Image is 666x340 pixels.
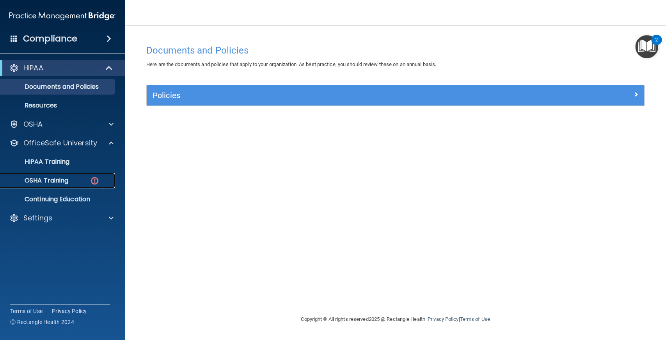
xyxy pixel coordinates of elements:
[5,158,69,166] p: HIPAA Training
[9,138,114,148] a: OfficeSafe University
[9,120,114,129] a: OSHA
[5,195,112,203] p: Continuing Education
[9,8,115,24] img: PMB logo
[90,176,99,186] img: danger-circle.6113f641.png
[9,213,114,223] a: Settings
[23,63,43,73] p: HIPAA
[23,138,97,148] p: OfficeSafe University
[5,102,112,109] p: Resources
[146,45,645,55] h4: Documents and Policies
[5,83,112,91] p: Documents and Policies
[655,40,658,50] div: 2
[146,61,436,67] span: Here are the documents and policies that apply to your organization. As best practice, you should...
[460,316,490,322] a: Terms of Use
[635,35,658,58] button: Open Resource Center, 2 new notifications
[23,33,77,44] h4: Compliance
[153,89,638,102] a: Policies
[23,213,52,223] p: Settings
[153,91,514,100] h5: Policies
[531,285,657,316] iframe: Drift Widget Chat Controller
[5,177,68,184] p: OSHA Training
[9,63,113,73] a: HIPAA
[23,120,43,129] p: OSHA
[10,307,43,315] a: Terms of Use
[10,318,74,326] span: Ⓒ Rectangle Health 2024
[52,307,87,315] a: Privacy Policy
[253,307,538,332] div: Copyright © All rights reserved 2025 @ Rectangle Health | |
[428,316,458,322] a: Privacy Policy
